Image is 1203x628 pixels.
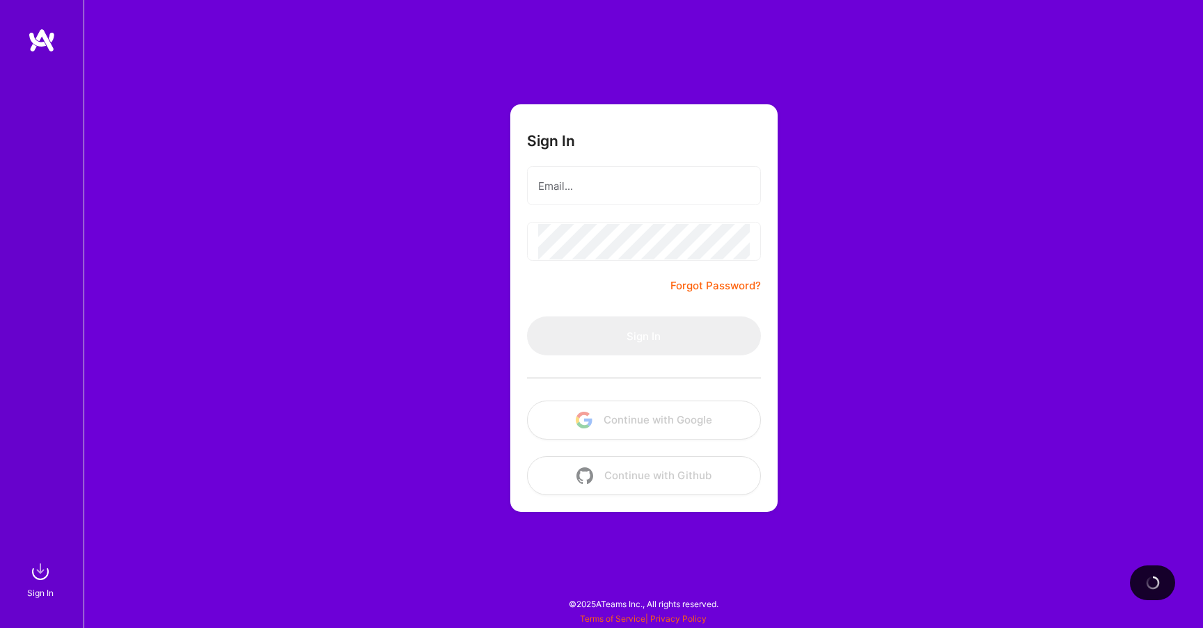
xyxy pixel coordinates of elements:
[650,613,707,624] a: Privacy Policy
[580,613,645,624] a: Terms of Service
[84,586,1203,621] div: © 2025 ATeams Inc., All rights reserved.
[527,401,761,440] button: Continue with Google
[527,316,761,355] button: Sign In
[670,277,761,294] a: Forgot Password?
[538,168,750,204] input: Email...
[26,558,54,586] img: sign in
[527,456,761,495] button: Continue with Github
[27,586,54,600] div: Sign In
[580,613,707,624] span: |
[1144,574,1161,591] img: loading
[28,28,56,53] img: logo
[527,132,575,150] h3: Sign In
[29,558,54,600] a: sign inSign In
[576,467,593,484] img: icon
[576,412,592,428] img: icon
